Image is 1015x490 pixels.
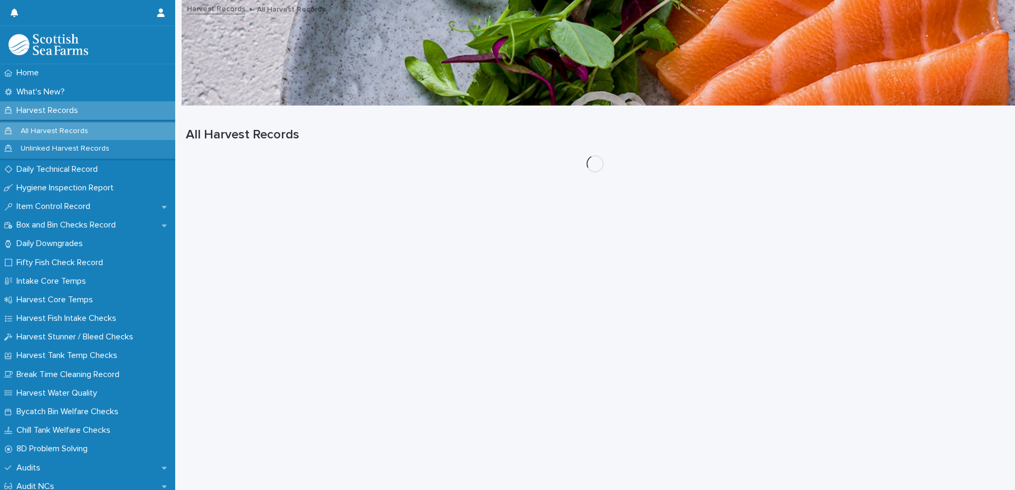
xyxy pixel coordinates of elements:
p: Hygiene Inspection Report [12,183,122,193]
p: Bycatch Bin Welfare Checks [12,407,127,417]
p: Audits [12,463,49,473]
p: Chill Tank Welfare Checks [12,425,119,435]
p: Harvest Stunner / Bleed Checks [12,332,142,342]
p: Item Control Record [12,202,99,212]
img: mMrefqRFQpe26GRNOUkG [8,34,88,55]
p: Home [12,68,47,78]
p: Unlinked Harvest Records [12,144,118,153]
p: Harvest Records [12,106,87,116]
p: Harvest Water Quality [12,388,106,398]
p: Harvest Tank Temp Checks [12,351,126,361]
p: Daily Technical Record [12,164,106,174]
p: Break Time Cleaning Record [12,370,128,380]
p: Harvest Fish Intake Checks [12,313,125,323]
p: Intake Core Temps [12,276,94,286]
h1: All Harvest Records [186,127,1004,143]
p: What's New? [12,87,73,97]
p: Daily Downgrades [12,239,91,249]
p: Harvest Core Temps [12,295,101,305]
p: All Harvest Records [12,127,97,136]
p: Fifty Fish Check Record [12,258,111,268]
p: Box and Bin Checks Record [12,220,124,230]
p: 8D Problem Solving [12,444,96,454]
p: All Harvest Records [257,3,325,14]
a: Harvest Records [187,2,245,14]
